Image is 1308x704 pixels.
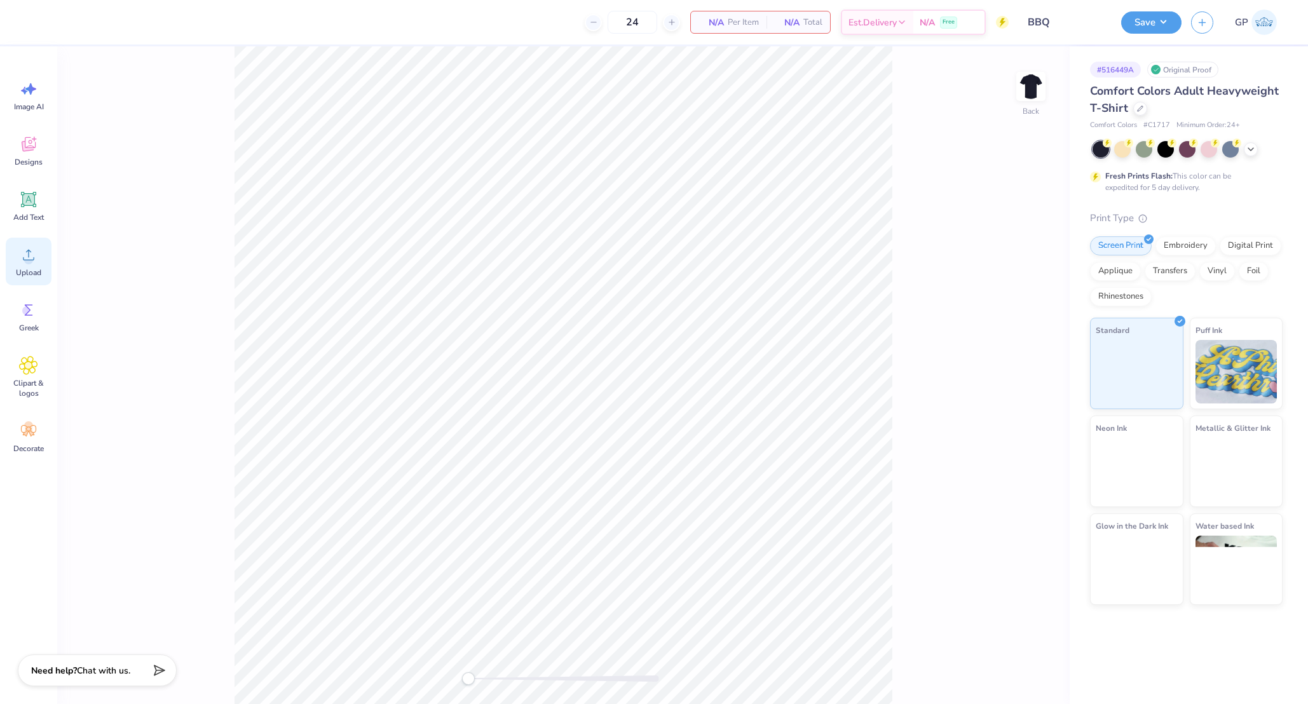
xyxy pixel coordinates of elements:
strong: Fresh Prints Flash: [1105,171,1173,181]
span: N/A [920,16,935,29]
span: Est. Delivery [848,16,897,29]
span: N/A [774,16,800,29]
span: GP [1235,15,1248,30]
img: Back [1018,74,1044,99]
span: Free [943,18,955,27]
div: # 516449A [1090,62,1141,78]
span: Add Text [13,212,44,222]
span: Puff Ink [1196,323,1222,337]
img: Gene Padilla [1251,10,1277,35]
div: Digital Print [1220,236,1281,255]
img: Puff Ink [1196,340,1277,403]
span: Total [803,16,822,29]
span: Per Item [728,16,759,29]
div: This color can be expedited for 5 day delivery. [1105,170,1262,193]
span: Minimum Order: 24 + [1176,120,1240,131]
div: Embroidery [1155,236,1216,255]
img: Neon Ink [1096,438,1178,501]
span: Comfort Colors [1090,120,1137,131]
span: Clipart & logos [8,378,50,398]
input: Untitled Design [1018,10,1112,35]
div: Screen Print [1090,236,1152,255]
span: Image AI [14,102,44,112]
span: N/A [698,16,724,29]
span: Standard [1096,323,1129,337]
span: Chat with us. [77,665,130,677]
div: Rhinestones [1090,287,1152,306]
img: Metallic & Glitter Ink [1196,438,1277,501]
span: Glow in the Dark Ink [1096,519,1168,532]
img: Standard [1096,340,1178,403]
span: Upload [16,267,41,278]
span: Designs [15,157,43,167]
div: Original Proof [1147,62,1218,78]
img: Glow in the Dark Ink [1096,536,1178,599]
div: Print Type [1090,211,1283,226]
span: # C1717 [1143,120,1170,131]
a: GP [1229,10,1283,35]
span: Metallic & Glitter Ink [1196,421,1271,435]
button: Save [1121,11,1182,34]
span: Greek [19,323,39,333]
strong: Need help? [31,665,77,677]
span: Neon Ink [1096,421,1127,435]
span: Water based Ink [1196,519,1254,532]
input: – – [608,11,657,34]
div: Back [1023,105,1039,117]
div: Accessibility label [462,672,475,685]
span: Decorate [13,443,44,454]
div: Vinyl [1199,262,1235,281]
div: Applique [1090,262,1141,281]
span: Comfort Colors Adult Heavyweight T-Shirt [1090,83,1279,116]
div: Foil [1239,262,1269,281]
img: Water based Ink [1196,536,1277,599]
div: Transfers [1145,262,1196,281]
